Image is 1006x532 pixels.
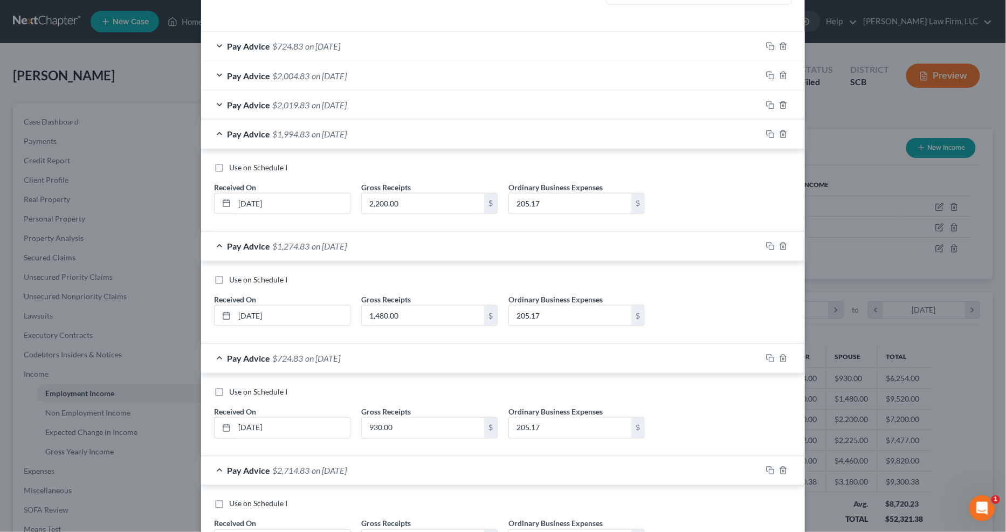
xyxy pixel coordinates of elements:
[508,182,603,193] label: Ordinary Business Expenses
[272,71,309,81] span: $2,004.83
[509,306,631,326] input: 0.00
[229,163,287,172] span: Use on Schedule I
[312,241,347,251] span: on [DATE]
[272,466,309,476] span: $2,714.83
[312,129,347,139] span: on [DATE]
[305,41,340,51] span: on [DATE]
[227,71,270,81] span: Pay Advice
[631,418,644,438] div: $
[272,129,309,139] span: $1,994.83
[991,495,1000,504] span: 1
[229,499,287,508] span: Use on Schedule I
[312,466,347,476] span: on [DATE]
[227,466,270,476] span: Pay Advice
[362,306,484,326] input: 0.00
[484,194,497,214] div: $
[272,41,303,51] span: $724.83
[235,306,350,326] input: MM/DD/YYYY
[312,71,347,81] span: on [DATE]
[227,353,270,363] span: Pay Advice
[361,294,411,305] label: Gross Receipts
[484,418,497,438] div: $
[361,182,411,193] label: Gross Receipts
[235,418,350,438] input: MM/DD/YYYY
[227,129,270,139] span: Pay Advice
[227,41,270,51] span: Pay Advice
[235,194,350,214] input: MM/DD/YYYY
[272,353,303,363] span: $724.83
[227,241,270,251] span: Pay Advice
[509,418,631,438] input: 0.00
[509,194,631,214] input: 0.00
[227,100,270,110] span: Pay Advice
[361,406,411,417] label: Gross Receipts
[272,241,309,251] span: $1,274.83
[362,194,484,214] input: 0.00
[305,353,340,363] span: on [DATE]
[214,519,256,528] span: Received On
[272,100,309,110] span: $2,019.83
[362,418,484,438] input: 0.00
[361,518,411,529] label: Gross Receipts
[508,518,603,529] label: Ordinary Business Expenses
[214,407,256,416] span: Received On
[229,275,287,284] span: Use on Schedule I
[312,100,347,110] span: on [DATE]
[229,387,287,396] span: Use on Schedule I
[214,183,256,192] span: Received On
[484,306,497,326] div: $
[214,295,256,304] span: Received On
[969,495,995,521] iframe: Intercom live chat
[631,306,644,326] div: $
[508,406,603,417] label: Ordinary Business Expenses
[508,294,603,305] label: Ordinary Business Expenses
[631,194,644,214] div: $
